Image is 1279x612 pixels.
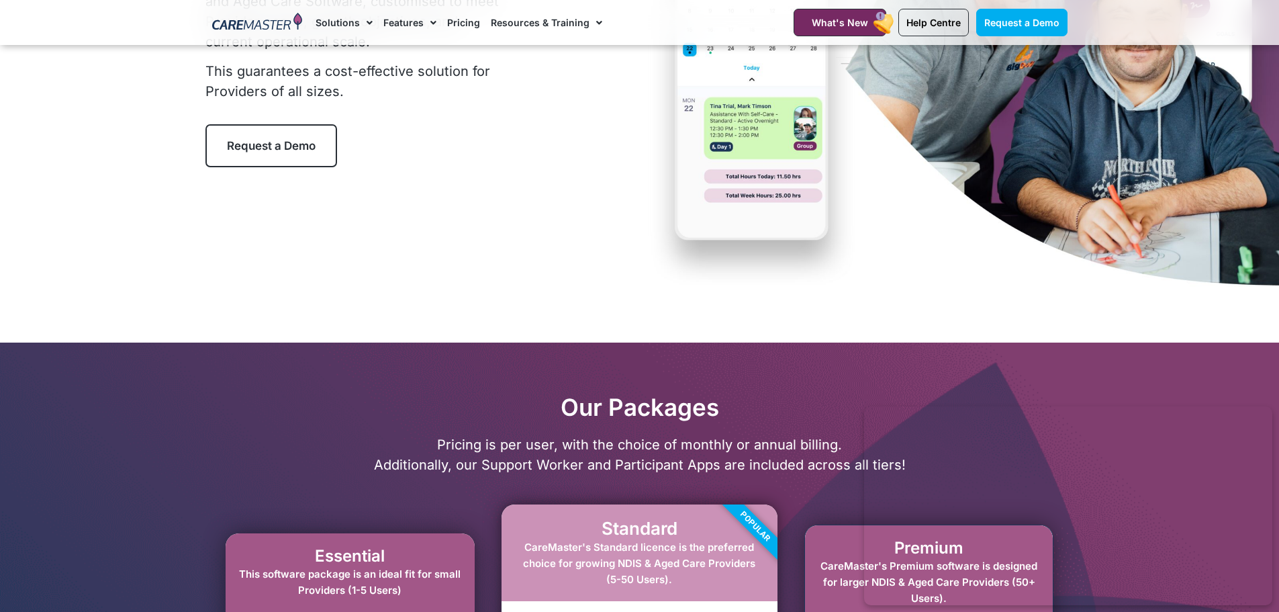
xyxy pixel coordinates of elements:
[212,13,303,33] img: CareMaster Logo
[227,139,316,152] span: Request a Demo
[794,9,886,36] a: What's New
[239,547,461,566] h2: Essential
[864,406,1272,605] iframe: Popup CTA
[818,539,1039,558] h2: Premium
[976,9,1068,36] a: Request a Demo
[515,518,764,539] h2: Standard
[906,17,961,28] span: Help Centre
[205,435,1074,475] p: Pricing is per user, with the choice of monthly or annual billing. Additionally, our Support Work...
[205,61,508,101] p: This guarantees a cost-effective solution for Providers of all sizes.
[898,9,969,36] a: Help Centre
[984,17,1059,28] span: Request a Demo
[205,124,337,167] a: Request a Demo
[820,560,1037,605] span: CareMaster's Premium software is designed for larger NDIS & Aged Care Providers (50+ Users).
[523,541,755,586] span: CareMaster's Standard licence is the preferred choice for growing NDIS & Aged Care Providers (5-5...
[679,450,832,603] div: Popular
[239,568,461,597] span: This software package is an ideal fit for small Providers (1-5 Users)
[205,393,1074,421] h2: Our Packages
[812,17,868,28] span: What's New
